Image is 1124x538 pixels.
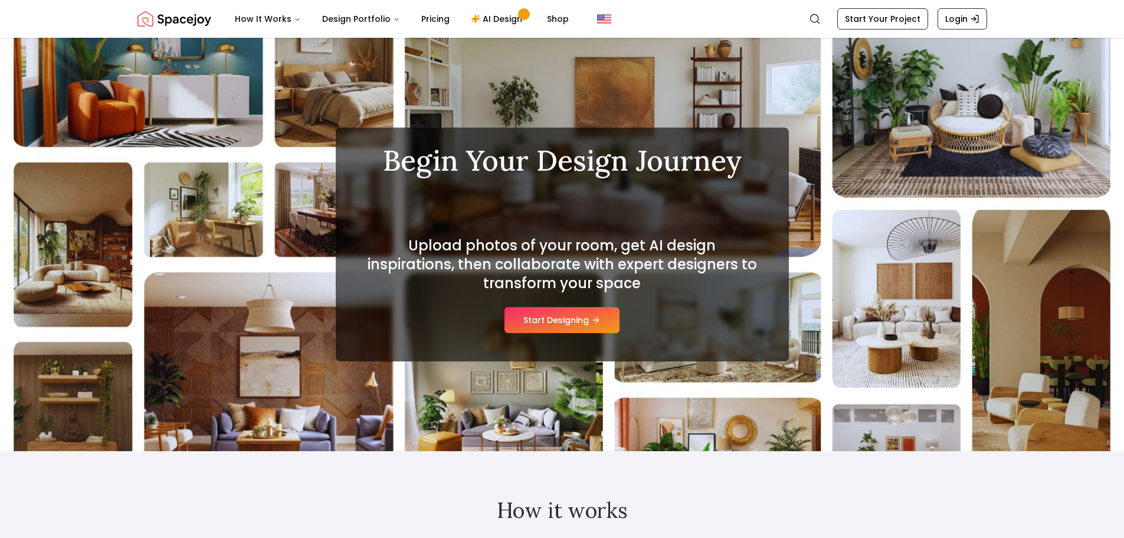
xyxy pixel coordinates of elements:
a: AI Design [461,7,535,31]
h2: Upload photos of your room, get AI design inspirations, then collaborate with expert designers to... [364,236,761,293]
button: Design Portfolio [313,7,409,31]
h1: Begin Your Design Journey [364,146,761,175]
a: Start Your Project [837,8,928,30]
a: Shop [538,7,578,31]
button: How It Works [225,7,310,31]
img: Spacejoy Logo [137,7,211,31]
nav: Main [225,7,578,31]
a: Login [938,8,987,30]
button: Start Designing [504,307,620,333]
h2: How it works [204,498,921,522]
a: Pricing [412,7,459,31]
a: Spacejoy [137,7,211,31]
img: United States [597,12,611,26]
